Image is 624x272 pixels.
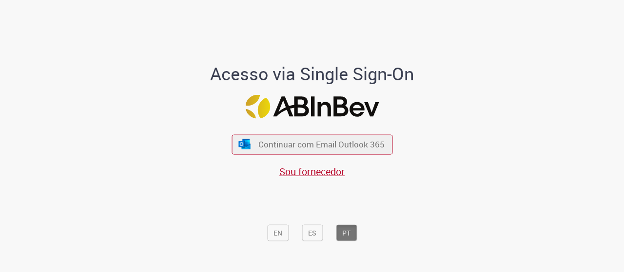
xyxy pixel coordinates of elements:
[302,224,323,241] button: ES
[245,95,379,119] img: Logo ABInBev
[279,164,345,178] a: Sou fornecedor
[258,139,385,150] span: Continuar com Email Outlook 365
[177,64,448,83] h1: Acesso via Single Sign-On
[238,139,252,149] img: ícone Azure/Microsoft 360
[232,134,392,154] button: ícone Azure/Microsoft 360 Continuar com Email Outlook 365
[267,224,289,241] button: EN
[336,224,357,241] button: PT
